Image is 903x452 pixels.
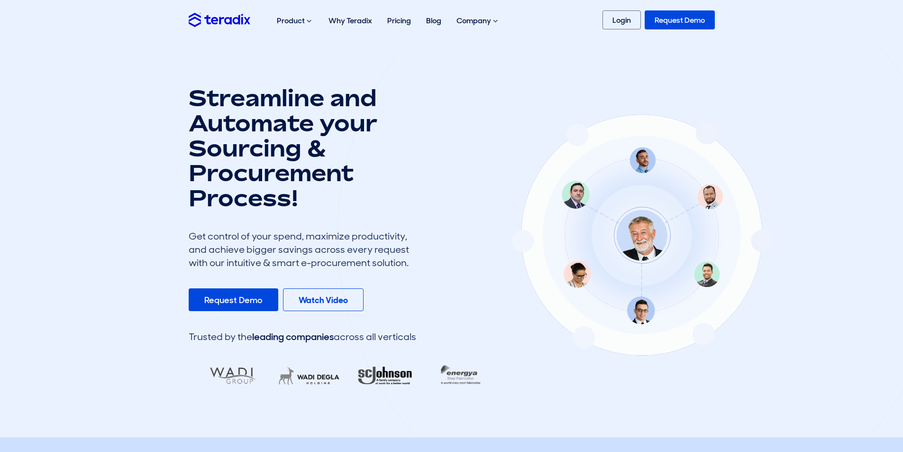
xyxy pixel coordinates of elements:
[252,331,334,343] span: leading companies
[189,85,416,211] h1: Streamline and Automate your Sourcing & Procurement Process!
[270,360,347,391] img: LifeMakers
[269,6,321,36] div: Product
[189,330,416,343] div: Trusted by the across all verticals
[321,6,380,36] a: Why Teradix
[346,360,422,391] img: RA
[189,13,250,27] img: Teradix logo
[419,6,449,36] a: Blog
[380,6,419,36] a: Pricing
[189,230,416,269] div: Get control of your spend, maximize productivity, and achieve bigger savings across every request...
[189,288,278,311] a: Request Demo
[283,288,364,311] a: Watch Video
[645,10,715,29] a: Request Demo
[449,6,507,36] div: Company
[602,10,641,29] a: Login
[299,295,348,306] b: Watch Video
